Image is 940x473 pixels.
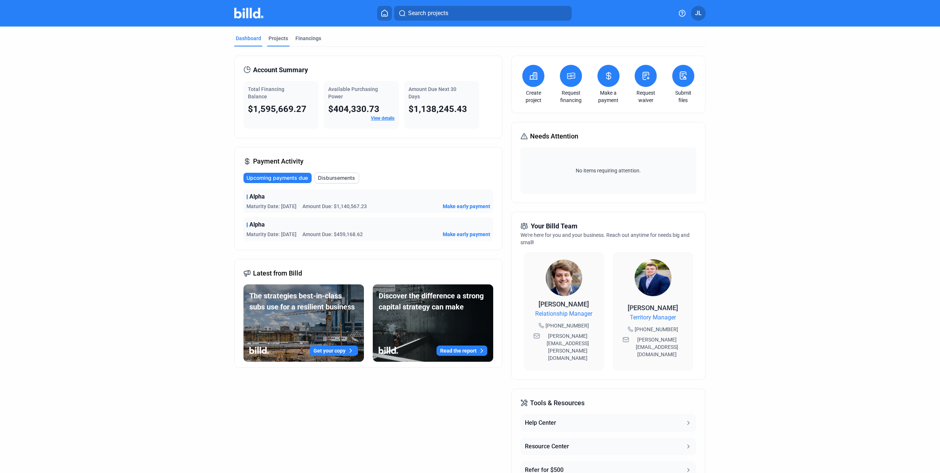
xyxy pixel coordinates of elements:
[408,104,467,114] span: $1,138,245.43
[269,35,288,42] div: Projects
[530,131,578,141] span: Needs Attention
[302,203,367,210] span: Amount Due: $1,140,567.23
[523,167,693,174] span: No items requiring attention.
[539,300,589,308] span: [PERSON_NAME]
[695,9,702,18] span: JL
[525,418,556,427] div: Help Center
[315,172,359,183] button: Disbursements
[520,232,690,245] span: We're here for you and your business. Reach out anytime for needs big and small!
[531,221,578,231] span: Your Billd Team
[443,231,490,238] button: Make early payment
[525,442,569,451] div: Resource Center
[234,8,263,18] img: Billd Company Logo
[558,89,584,104] a: Request financing
[379,290,487,312] div: Discover the difference a strong capital strategy can make
[631,336,684,358] span: [PERSON_NAME][EMAIL_ADDRESS][DOMAIN_NAME]
[628,304,678,312] span: [PERSON_NAME]
[253,268,302,278] span: Latest from Billd
[248,104,306,114] span: $1,595,669.27
[436,346,487,356] button: Read the report
[310,346,358,356] button: Get your copy
[630,313,676,322] span: Territory Manager
[371,116,394,121] a: View details
[394,6,572,21] button: Search projects
[520,414,696,432] button: Help Center
[520,89,546,104] a: Create project
[691,6,706,21] button: JL
[520,438,696,455] button: Resource Center
[249,290,358,312] div: The strategies best-in-class subs use for a resilient business
[596,89,621,104] a: Make a payment
[541,332,594,362] span: [PERSON_NAME][EMAIL_ADDRESS][PERSON_NAME][DOMAIN_NAME]
[236,35,261,42] div: Dashboard
[249,192,265,201] span: Alpha
[246,231,297,238] span: Maturity Date: [DATE]
[318,174,355,182] span: Disbursements
[443,203,490,210] button: Make early payment
[328,104,379,114] span: $404,330.73
[246,174,308,182] span: Upcoming payments due
[295,35,321,42] div: Financings
[546,322,589,329] span: [PHONE_NUMBER]
[535,309,592,318] span: Relationship Manager
[248,86,284,99] span: Total Financing Balance
[253,65,308,75] span: Account Summary
[253,156,304,167] span: Payment Activity
[633,89,659,104] a: Request waiver
[302,231,363,238] span: Amount Due: $459,168.62
[408,86,456,99] span: Amount Due Next 30 Days
[670,89,696,104] a: Submit files
[635,326,678,333] span: [PHONE_NUMBER]
[243,173,312,183] button: Upcoming payments due
[530,398,585,408] span: Tools & Resources
[635,259,671,296] img: Territory Manager
[408,9,448,18] span: Search projects
[249,220,265,229] span: Alpha
[546,259,582,296] img: Relationship Manager
[246,203,297,210] span: Maturity Date: [DATE]
[328,86,378,99] span: Available Purchasing Power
